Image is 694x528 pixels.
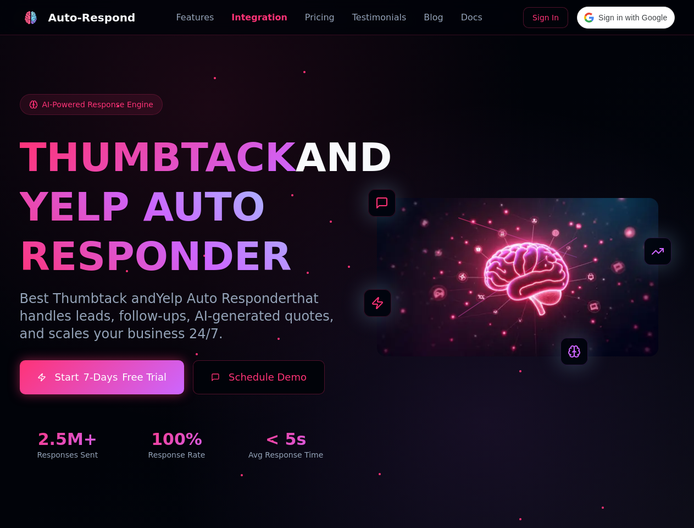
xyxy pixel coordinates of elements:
[352,11,407,24] a: Testimonials
[305,11,335,24] a: Pricing
[176,11,214,24] a: Features
[296,134,392,180] span: AND
[20,449,116,460] div: Responses Sent
[42,99,153,110] span: AI-Powered Response Engine
[598,12,667,24] span: Sign in with Google
[20,134,296,180] span: THUMBTACK
[20,7,136,29] a: Auto-Respond
[48,10,136,25] div: Auto-Respond
[20,182,334,281] h1: YELP AUTO RESPONDER
[193,360,325,394] button: Schedule Demo
[377,198,658,356] img: AI Neural Network Brain
[238,449,334,460] div: Avg Response Time
[577,7,674,29] div: Sign in with Google
[461,11,482,24] a: Docs
[83,370,118,385] span: 7-Days
[156,291,292,306] span: Yelp Auto Responder
[238,430,334,449] div: < 5s
[523,7,568,28] a: Sign In
[424,11,443,24] a: Blog
[129,449,225,460] div: Response Rate
[129,430,225,449] div: 100%
[20,430,116,449] div: 2.5M+
[20,360,185,394] a: Start7-DaysFree Trial
[20,290,334,343] p: Best Thumbtack and that handles leads, follow-ups, AI-generated quotes, and scales your business ...
[231,11,287,24] a: Integration
[24,11,37,24] img: logo.svg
